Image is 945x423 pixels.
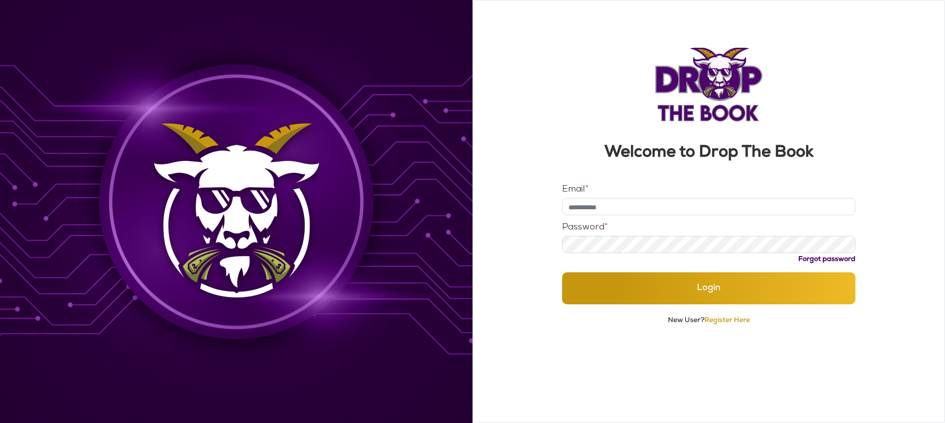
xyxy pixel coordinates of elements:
[562,223,608,232] label: Password
[562,316,856,325] p: New User?
[562,145,856,162] h3: Welcome to Drop The Book
[798,256,855,263] a: Forgot password
[143,114,330,309] img: Background Image
[654,48,763,122] img: Logo
[562,272,856,304] button: Login
[704,317,750,324] a: Register Here
[562,185,589,194] label: Email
